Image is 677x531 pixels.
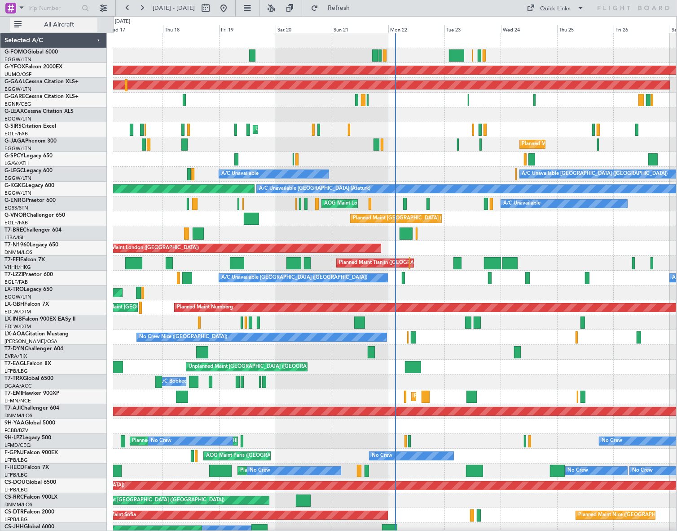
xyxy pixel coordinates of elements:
a: T7-DYNChallenger 604 [4,346,63,352]
a: G-ENRGPraetor 600 [4,198,56,203]
span: LX-AOA [4,331,25,337]
span: CS-DTR [4,509,24,515]
div: Planned Maint [GEOGRAPHIC_DATA] ([GEOGRAPHIC_DATA]) [353,212,494,225]
span: T7-BRE [4,228,23,233]
div: AOG Maint Paris ([GEOGRAPHIC_DATA]) [206,449,300,463]
a: LTBA/ISL [4,234,25,241]
a: G-YFOXFalcon 2000EX [4,64,62,70]
span: CS-JHH [4,524,24,530]
a: G-LEAXCessna Citation XLS [4,109,74,114]
div: No Crew Nice ([GEOGRAPHIC_DATA]) [139,330,227,344]
button: All Aircraft [10,18,97,32]
a: DGAA/ACC [4,383,32,389]
a: CS-DTRFalcon 2000 [4,509,54,515]
a: 9H-YAAGlobal 5000 [4,420,55,426]
div: Sun 21 [332,25,388,33]
span: G-VNOR [4,213,26,218]
a: VHHH/HKG [4,264,31,271]
div: A/C Unavailable [221,167,259,181]
span: F-GPNJ [4,450,24,455]
a: LGAV/ATH [4,160,29,167]
a: G-GARECessna Citation XLS+ [4,94,79,99]
span: 9H-LPZ [4,435,22,441]
div: AOG Maint London ([GEOGRAPHIC_DATA]) [324,197,425,210]
span: LX-INB [4,317,22,322]
a: G-VNORChallenger 650 [4,213,65,218]
span: T7-TRX [4,376,23,381]
span: All Aircraft [23,22,95,28]
span: G-SPCY [4,153,24,159]
a: EGGW/LTN [4,56,31,63]
a: EGGW/LTN [4,175,31,182]
div: No Crew [568,464,589,477]
a: EGSS/STN [4,205,28,211]
div: A/C Booked [159,375,187,388]
div: Thu 25 [557,25,614,33]
div: Planned Maint [GEOGRAPHIC_DATA] ([GEOGRAPHIC_DATA]) [240,464,382,477]
a: 9H-LPZLegacy 500 [4,435,51,441]
a: LFMD/CEQ [4,442,31,449]
div: AOG Maint Sofia [97,509,136,522]
a: EGGW/LTN [4,294,31,300]
a: LX-TROLegacy 650 [4,287,53,292]
div: No Crew [632,464,653,477]
a: [PERSON_NAME]/QSA [4,338,57,345]
span: G-JAGA [4,138,25,144]
a: T7-AJIChallenger 604 [4,406,59,411]
div: A/C Unavailable [503,197,541,210]
div: Unplanned Maint [GEOGRAPHIC_DATA] ([GEOGRAPHIC_DATA]) [255,123,403,136]
a: G-FOMOGlobal 6000 [4,49,58,55]
a: DNMM/LOS [4,501,32,508]
span: LX-TRO [4,287,24,292]
span: G-KGKG [4,183,26,188]
a: FCBB/BZV [4,427,28,434]
span: T7-N1960 [4,242,30,248]
div: No Crew [372,449,392,463]
a: G-KGKGLegacy 600 [4,183,54,188]
a: G-GAALCessna Citation XLS+ [4,79,79,85]
div: Wed 17 [106,25,163,33]
a: T7-TRXGlobal 6500 [4,376,53,381]
span: G-YFOX [4,64,25,70]
span: G-LEAX [4,109,24,114]
div: Planned [GEOGRAPHIC_DATA] ([GEOGRAPHIC_DATA]) [132,434,259,448]
span: F-HECD [4,465,24,470]
a: EGGW/LTN [4,190,31,196]
div: Wed 24 [501,25,558,33]
div: No Crew [602,434,622,448]
a: EGGW/LTN [4,116,31,122]
span: T7-AJI [4,406,21,411]
div: Planned Maint [GEOGRAPHIC_DATA] ([GEOGRAPHIC_DATA]) [83,494,224,507]
a: LFPB/LBG [4,457,28,464]
span: G-FOMO [4,49,27,55]
span: T7-EMI [4,391,22,396]
span: G-SIRS [4,124,22,129]
div: [DATE] [115,18,130,26]
div: Thu 18 [163,25,220,33]
a: T7-N1960Legacy 650 [4,242,58,248]
a: T7-LZZIPraetor 600 [4,272,53,277]
a: G-SPCYLegacy 650 [4,153,53,159]
a: LFPB/LBG [4,472,28,478]
input: Trip Number [27,1,79,15]
div: A/C Unavailable [GEOGRAPHIC_DATA] ([GEOGRAPHIC_DATA]) [522,167,668,181]
a: F-GPNJFalcon 900EX [4,450,58,455]
span: T7-FFI [4,257,20,263]
a: LX-AOACitation Mustang [4,331,69,337]
a: EGGW/LTN [4,86,31,93]
a: EVRA/RIX [4,353,27,360]
span: T7-EAGL [4,361,26,366]
div: Tue 23 [444,25,501,33]
a: LFMN/NCE [4,397,31,404]
a: EGLF/FAB [4,279,28,286]
div: Fri 19 [219,25,276,33]
a: LX-INBFalcon 900EX EASy II [4,317,75,322]
a: G-SIRSCitation Excel [4,124,56,129]
div: Planned Maint [GEOGRAPHIC_DATA] ([GEOGRAPHIC_DATA]) [522,138,664,151]
div: Planned Maint [GEOGRAPHIC_DATA] [414,390,500,403]
span: T7-DYN [4,346,25,352]
a: EGLF/FAB [4,219,28,226]
span: G-LEGC [4,168,24,174]
button: Quick Links [523,1,589,15]
div: Mon 22 [388,25,445,33]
